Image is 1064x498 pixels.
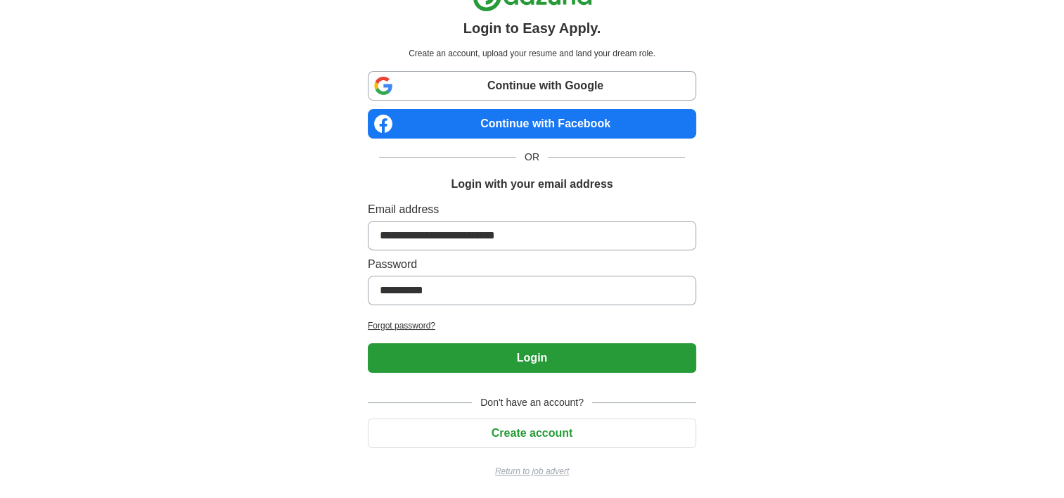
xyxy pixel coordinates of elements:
[451,176,613,193] h1: Login with your email address
[368,201,696,218] label: Email address
[368,71,696,101] a: Continue with Google
[368,343,696,373] button: Login
[516,150,548,165] span: OR
[368,465,696,478] a: Return to job advert
[368,109,696,139] a: Continue with Facebook
[368,419,696,448] button: Create account
[368,427,696,439] a: Create account
[368,256,696,273] label: Password
[371,47,693,60] p: Create an account, upload your resume and land your dream role.
[472,395,592,410] span: Don't have an account?
[368,319,696,332] a: Forgot password?
[463,18,601,39] h1: Login to Easy Apply.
